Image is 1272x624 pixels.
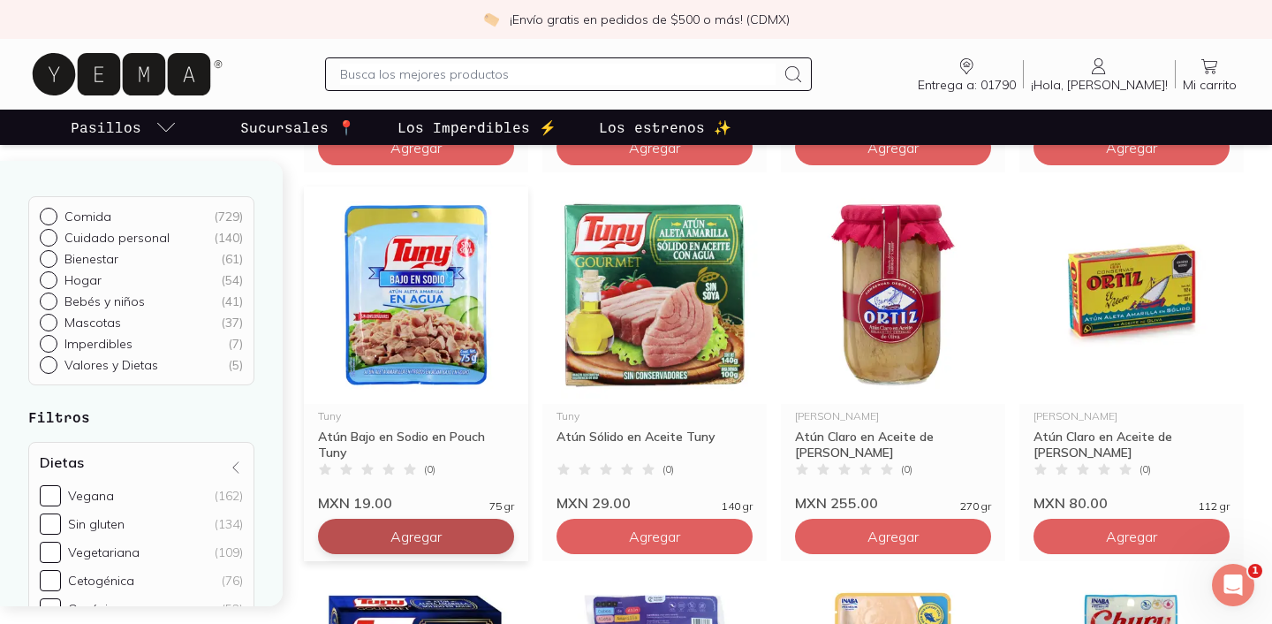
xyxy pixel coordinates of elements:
span: MXN 19.00 [318,494,392,512]
strong: Filtros [28,408,90,425]
a: Atún Bajo en Sodio en Pouch TunyTunyAtún Bajo en Sodio en Pouch Tuny(0)MXN 19.0075 gr [304,186,528,512]
div: Tuny [318,411,514,422]
span: 1 [1248,564,1262,578]
div: Atún Bajo en Sodio en Pouch Tuny [318,429,514,460]
div: (52) [222,601,243,617]
p: ¡Envío gratis en pedidos de $500 o más! (CDMX) [510,11,790,28]
span: Mi carrito [1183,77,1237,93]
div: ( 140 ) [214,230,243,246]
a: Atún Claro en Aceite de Oliva Ortiz[PERSON_NAME]Atún Claro en Aceite de [PERSON_NAME](0)MXN 255.0... [781,186,1005,512]
div: (134) [215,516,243,532]
div: ( 61 ) [221,251,243,267]
button: Agregar [1033,130,1230,165]
input: Vegana(162) [40,485,61,506]
span: ( 0 ) [1139,464,1151,475]
span: Agregar [867,528,919,545]
span: Agregar [629,139,680,156]
span: 75 gr [489,501,514,512]
img: Atún Bajo en Sodio en Pouch Tuny [304,186,528,404]
span: MXN 255.00 [795,494,878,512]
button: Agregar [556,519,753,554]
span: Agregar [1106,139,1157,156]
div: Vegana [68,488,114,504]
span: Entrega a: 01790 [918,77,1016,93]
p: Imperdibles [64,336,132,352]
p: Cuidado personal [64,230,170,246]
div: ( 41 ) [221,293,243,309]
span: Agregar [390,528,442,545]
a: Los estrenos ✨ [595,110,735,145]
span: 140 gr [722,501,753,512]
div: [PERSON_NAME] [795,411,991,422]
div: Tuny [556,411,753,422]
span: Agregar [867,139,919,156]
a: Entrega a: 01790 [911,56,1023,93]
p: Hogar [64,272,102,288]
span: MXN 80.00 [1033,494,1108,512]
div: ( 5 ) [228,357,243,373]
input: Orgánica(52) [40,598,61,620]
input: Vegetariana(109) [40,542,61,563]
a: ortiz[PERSON_NAME]Atún Claro en Aceite de [PERSON_NAME](0)MXN 80.00112 gr [1019,186,1244,512]
p: Bienestar [64,251,118,267]
p: Comida [64,209,111,224]
div: Atún Sólido en Aceite Tuny [556,429,753,460]
span: ( 0 ) [901,464,912,475]
p: Bebés y niños [64,293,145,309]
span: ( 0 ) [662,464,674,475]
div: Vegetariana [68,544,140,560]
p: Valores y Dietas [64,357,158,373]
span: Agregar [629,528,680,545]
a: Sucursales 📍 [237,110,359,145]
button: Agregar [1033,519,1230,554]
iframe: Intercom live chat [1212,564,1254,606]
span: Agregar [1106,528,1157,545]
span: ¡Hola, [PERSON_NAME]! [1031,77,1168,93]
img: check [483,11,499,27]
a: Mi carrito [1176,56,1244,93]
div: ( 7 ) [228,336,243,352]
span: 112 gr [1199,501,1230,512]
img: Atún Claro en Aceite de Oliva Ortiz [781,186,1005,404]
div: (162) [215,488,243,504]
div: Atún Claro en Aceite de [PERSON_NAME] [1033,429,1230,460]
span: ( 0 ) [424,464,435,475]
div: ( 729 ) [214,209,243,224]
span: Agregar [390,139,442,156]
img: Atún Sólido en Aceite Tuny [542,186,767,404]
button: Agregar [318,130,514,165]
button: Agregar [318,519,514,554]
a: pasillo-todos-link [67,110,180,145]
p: Mascotas [64,315,121,331]
div: Orgánica [68,601,122,617]
div: [PERSON_NAME] [1033,411,1230,422]
span: 270 gr [960,501,991,512]
div: Cetogénica [68,573,134,589]
div: Sin gluten [68,516,125,532]
p: Los estrenos ✨ [599,117,731,138]
div: Atún Claro en Aceite de [PERSON_NAME] [795,429,991,460]
p: Pasillos [71,117,141,138]
h4: Dietas [40,453,84,471]
input: Sin gluten(134) [40,514,61,535]
img: ortiz [1019,186,1244,404]
a: Atún Sólido en Aceite TunyTunyAtún Sólido en Aceite Tuny(0)MXN 29.00140 gr [542,186,767,512]
div: (109) [215,544,243,560]
a: Los Imperdibles ⚡️ [394,110,560,145]
div: ( 37 ) [221,315,243,331]
input: Busca los mejores productos [340,64,775,85]
div: ( 54 ) [221,272,243,288]
button: Agregar [795,519,991,554]
input: Cetogénica(76) [40,570,61,591]
p: Los Imperdibles ⚡️ [397,117,556,138]
button: Agregar [556,130,753,165]
a: ¡Hola, [PERSON_NAME]! [1024,56,1175,93]
p: Sucursales 📍 [240,117,355,138]
div: (76) [222,573,243,589]
span: MXN 29.00 [556,494,631,512]
button: Agregar [795,130,991,165]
